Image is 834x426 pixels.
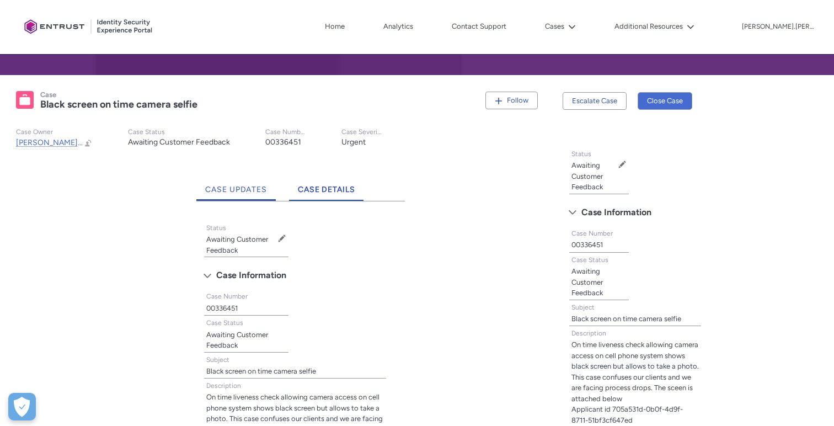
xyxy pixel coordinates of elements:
button: Escalate Case [563,92,627,110]
button: User Profile gagik.baghdasaryan [741,20,814,31]
span: [PERSON_NAME].[PERSON_NAME] [16,138,141,147]
span: Case Details [298,185,355,194]
button: Case Information [563,204,707,221]
records-entity-label: Case [40,90,56,99]
span: Description [571,329,606,337]
lightning-formatted-text: Awaiting Customer Feedback [571,161,603,191]
lightning-formatted-text: 00336451 [206,304,238,312]
lightning-formatted-text: Awaiting Customer Feedback [206,331,268,350]
a: Case Details [289,171,364,201]
lightning-formatted-text: Urgent [341,137,366,147]
button: Cases [542,18,579,35]
lightning-formatted-text: Awaiting Customer Feedback [571,267,603,297]
a: Analytics, opens in new tab [381,18,416,35]
p: Case Owner [16,128,93,136]
p: Case Severity [341,128,382,136]
span: Case Status [571,256,608,264]
lightning-formatted-text: Awaiting Customer Feedback [206,235,268,254]
p: Case Number [265,128,306,136]
button: Follow [485,92,538,109]
span: Case Updates [205,185,267,194]
span: Status [206,224,226,232]
lightning-formatted-text: Black screen on time camera selfie [40,98,197,110]
span: Case Number [206,292,248,300]
span: Case Information [581,204,651,221]
span: Status [571,150,591,158]
div: Cookie Preferences [8,393,36,420]
span: Subject [206,356,229,364]
span: Description [206,382,241,390]
span: Case Number [571,230,613,237]
a: Case Updates [196,171,276,201]
lightning-formatted-text: 00336451 [571,241,603,249]
lightning-formatted-text: Black screen on time camera selfie [571,315,681,323]
a: Contact Support [449,18,509,35]
p: Case Status [128,128,230,136]
lightning-formatted-text: Awaiting Customer Feedback [128,137,230,147]
button: Additional Resources [612,18,697,35]
a: Home [322,18,347,35]
lightning-formatted-text: Black screen on time camera selfie [206,367,316,375]
button: Open Preferences [8,393,36,420]
span: Follow [507,96,528,104]
p: [PERSON_NAME].[PERSON_NAME] [742,23,814,31]
span: Case Status [206,319,243,327]
button: Close Case [638,92,692,110]
button: Edit Status [618,160,627,169]
button: Edit Status [277,234,286,243]
span: Case Information [216,267,286,284]
button: Case Information [198,267,392,284]
lightning-formatted-text: 00336451 [265,137,301,147]
button: Change Owner [84,138,93,147]
span: Subject [571,303,595,311]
